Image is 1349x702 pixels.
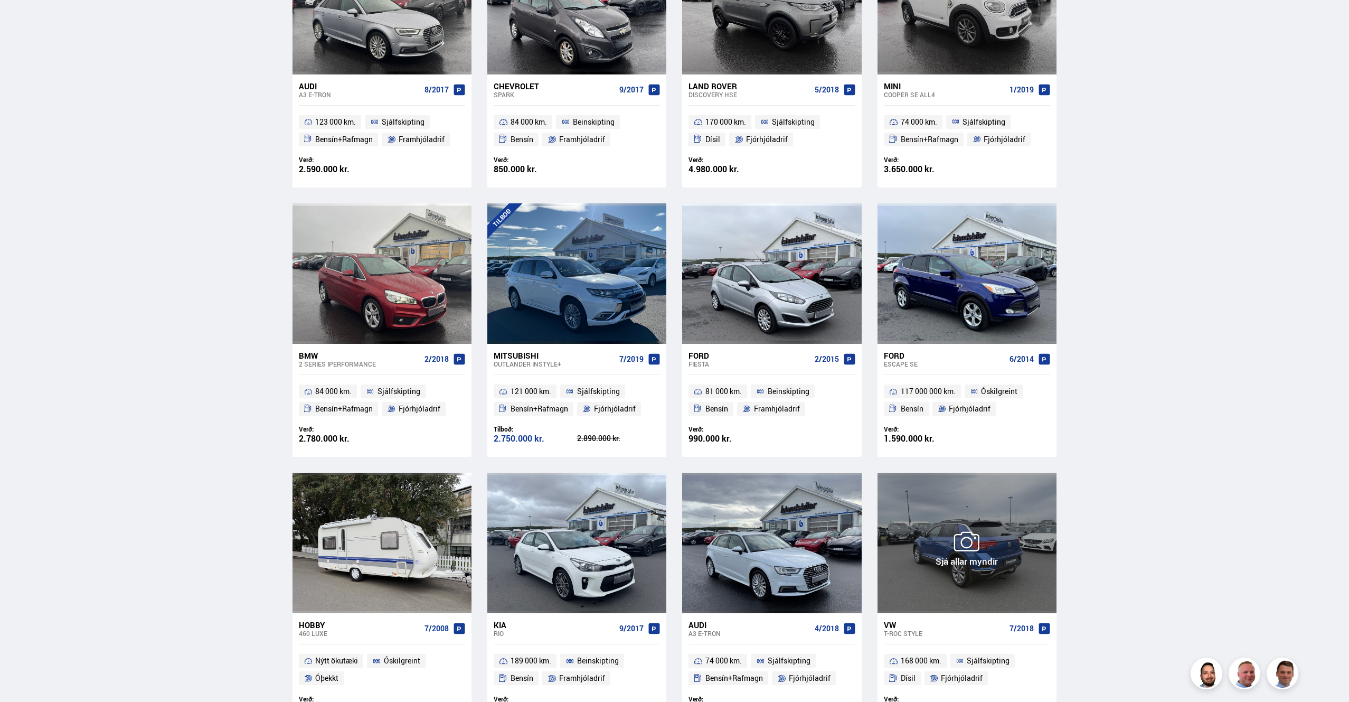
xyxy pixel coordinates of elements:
[315,116,356,128] span: 123 000 km.
[299,81,420,91] div: Audi
[815,624,839,633] span: 4/2018
[299,620,420,630] div: Hobby
[299,360,420,368] div: 2 series IPERFORMANCE
[1230,659,1262,691] img: siFngHWaQ9KaOqBr.png
[424,355,449,363] span: 2/2018
[705,654,742,667] span: 74 000 km.
[768,385,809,398] span: Beinskipting
[494,360,615,368] div: Outlander INSTYLE+
[315,133,373,146] span: Bensín+Rafmagn
[577,654,619,667] span: Beinskipting
[884,360,1005,368] div: Escape SE
[577,385,620,398] span: Sjálfskipting
[688,630,810,637] div: A3 E-TRON
[494,165,577,174] div: 850.000 kr.
[299,425,382,433] div: Verð:
[494,351,615,360] div: Mitsubishi
[315,654,358,667] span: Nýtt ökutæki
[688,81,810,91] div: Land Rover
[299,351,420,360] div: BMW
[705,133,720,146] span: Dísil
[494,620,615,630] div: Kia
[901,385,956,398] span: 117 000 000 km.
[984,133,1025,146] span: Fjórhjóladrif
[511,672,533,685] span: Bensín
[399,403,440,415] span: Fjórhjóladrif
[1010,624,1034,633] span: 7/2018
[511,385,551,398] span: 121 000 km.
[768,654,810,667] span: Sjálfskipting
[511,133,533,146] span: Bensín
[884,165,967,174] div: 3.650.000 kr.
[967,654,1010,667] span: Sjálfskipting
[577,435,661,442] div: 2.890.000 kr.
[1268,659,1300,691] img: FbJEzSuNWCJXmdc-.webp
[884,81,1005,91] div: Mini
[682,344,861,457] a: Ford Fiesta 2/2015 81 000 km. Beinskipting Bensín Framhjóladrif Verð: 990.000 kr.
[299,434,382,443] div: 2.780.000 kr.
[511,116,547,128] span: 84 000 km.
[878,344,1056,457] a: Ford Escape SE 6/2014 117 000 000 km. Óskilgreint Bensín Fjórhjóladrif Verð: 1.590.000 kr.
[705,116,746,128] span: 170 000 km.
[688,425,772,433] div: Verð:
[424,624,449,633] span: 7/2008
[705,403,728,415] span: Bensín
[884,425,967,433] div: Verð:
[884,91,1005,98] div: Cooper SE ALL4
[949,403,990,415] span: Fjórhjóladrif
[815,86,839,94] span: 5/2018
[315,403,373,415] span: Bensín+Rafmagn
[878,74,1056,188] a: Mini Cooper SE ALL4 1/2019 74 000 km. Sjálfskipting Bensín+Rafmagn Fjórhjóladrif Verð: 3.650.000 kr.
[1010,355,1034,363] span: 6/2014
[299,156,382,164] div: Verð:
[789,672,831,685] span: Fjórhjóladrif
[487,74,666,188] a: Chevrolet Spark 9/2017 84 000 km. Beinskipting Bensín Framhjóladrif Verð: 850.000 kr.
[901,403,923,415] span: Bensín
[901,133,958,146] span: Bensín+Rafmagn
[1010,86,1034,94] span: 1/2019
[384,654,420,667] span: Óskilgreint
[884,630,1005,637] div: T-Roc STYLE
[746,133,788,146] span: Fjórhjóladrif
[559,672,605,685] span: Framhjóladrif
[494,434,577,443] div: 2.750.000 kr.
[884,156,967,164] div: Verð:
[494,156,577,164] div: Verð:
[293,74,471,188] a: Audi A3 E-TRON 8/2017 123 000 km. Sjálfskipting Bensín+Rafmagn Framhjóladrif Verð: 2.590.000 kr.
[487,344,666,457] a: Mitsubishi Outlander INSTYLE+ 7/2019 121 000 km. Sjálfskipting Bensín+Rafmagn Fjórhjóladrif Tilbo...
[705,385,742,398] span: 81 000 km.
[981,385,1017,398] span: Óskilgreint
[688,351,810,360] div: Ford
[705,672,763,685] span: Bensín+Rafmagn
[299,630,420,637] div: 460 LUXE
[573,116,615,128] span: Beinskipting
[688,434,772,443] div: 990.000 kr.
[299,165,382,174] div: 2.590.000 kr.
[688,91,810,98] div: Discovery HSE
[688,360,810,368] div: Fiesta
[399,133,445,146] span: Framhjóladrif
[315,672,338,685] span: Óþekkt
[494,91,615,98] div: Spark
[511,654,551,667] span: 189 000 km.
[682,74,861,188] a: Land Rover Discovery HSE 5/2018 170 000 km. Sjálfskipting Dísil Fjórhjóladrif Verð: 4.980.000 kr.
[884,434,967,443] div: 1.590.000 kr.
[901,672,916,685] span: Dísil
[619,86,644,94] span: 9/2017
[941,672,983,685] span: Fjórhjóladrif
[901,654,941,667] span: 168 000 km.
[559,133,605,146] span: Framhjóladrif
[772,116,815,128] span: Sjálfskipting
[688,156,772,164] div: Verð:
[619,624,644,633] span: 9/2017
[619,355,644,363] span: 7/2019
[494,630,615,637] div: Rio
[594,403,636,415] span: Fjórhjóladrif
[8,4,40,36] button: Opna LiveChat spjallviðmót
[963,116,1005,128] span: Sjálfskipting
[293,344,471,457] a: BMW 2 series IPERFORMANCE 2/2018 84 000 km. Sjálfskipting Bensín+Rafmagn Fjórhjóladrif Verð: 2.78...
[901,116,937,128] span: 74 000 km.
[1192,659,1224,691] img: nhp88E3Fdnt1Opn2.png
[494,425,577,433] div: Tilboð:
[315,385,352,398] span: 84 000 km.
